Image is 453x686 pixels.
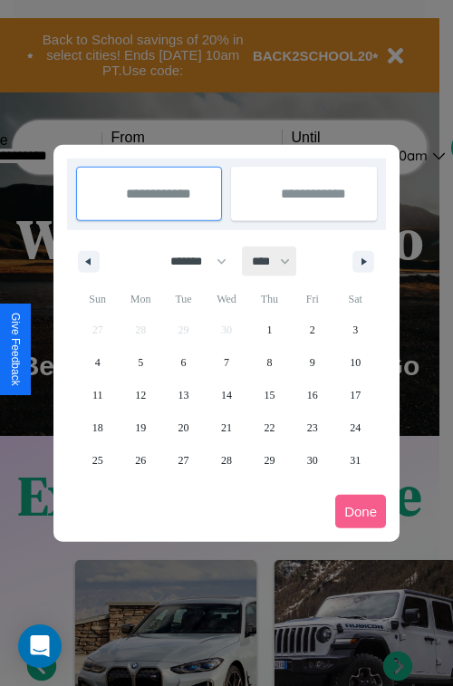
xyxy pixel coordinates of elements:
[135,379,146,411] span: 12
[119,444,161,477] button: 26
[76,444,119,477] button: 25
[181,346,187,379] span: 6
[119,285,161,314] span: Mon
[307,411,318,444] span: 23
[119,346,161,379] button: 5
[178,444,189,477] span: 27
[18,624,62,668] div: Open Intercom Messenger
[334,314,377,346] button: 3
[119,411,161,444] button: 19
[178,379,189,411] span: 13
[310,346,315,379] span: 9
[266,346,272,379] span: 8
[264,379,275,411] span: 15
[162,285,205,314] span: Tue
[76,285,119,314] span: Sun
[162,379,205,411] button: 13
[221,379,232,411] span: 14
[307,444,318,477] span: 30
[291,314,333,346] button: 2
[291,285,333,314] span: Fri
[248,444,291,477] button: 29
[92,379,103,411] span: 11
[9,313,22,386] div: Give Feedback
[248,314,291,346] button: 1
[135,444,146,477] span: 26
[178,411,189,444] span: 20
[310,314,315,346] span: 2
[334,346,377,379] button: 10
[92,444,103,477] span: 25
[350,346,361,379] span: 10
[162,411,205,444] button: 20
[162,444,205,477] button: 27
[352,314,358,346] span: 3
[221,444,232,477] span: 28
[205,379,247,411] button: 14
[221,411,232,444] span: 21
[350,411,361,444] span: 24
[334,379,377,411] button: 17
[205,411,247,444] button: 21
[334,285,377,314] span: Sat
[248,379,291,411] button: 15
[291,411,333,444] button: 23
[135,411,146,444] span: 19
[205,285,247,314] span: Wed
[224,346,229,379] span: 7
[291,346,333,379] button: 9
[248,411,291,444] button: 22
[248,285,291,314] span: Thu
[264,411,275,444] span: 22
[76,379,119,411] button: 11
[162,346,205,379] button: 6
[95,346,101,379] span: 4
[119,379,161,411] button: 12
[335,495,386,528] button: Done
[138,346,143,379] span: 5
[76,411,119,444] button: 18
[248,346,291,379] button: 8
[266,314,272,346] span: 1
[307,379,318,411] span: 16
[334,444,377,477] button: 31
[205,444,247,477] button: 28
[92,411,103,444] span: 18
[205,346,247,379] button: 7
[291,444,333,477] button: 30
[334,411,377,444] button: 24
[264,444,275,477] span: 29
[350,379,361,411] span: 17
[350,444,361,477] span: 31
[76,346,119,379] button: 4
[291,379,333,411] button: 16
